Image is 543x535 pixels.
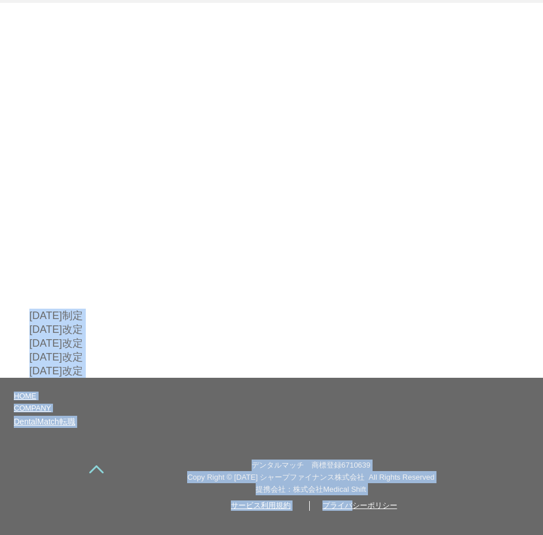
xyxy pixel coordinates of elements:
a: DentalMatch [14,417,59,426]
span: 社 All Rights Reserved [357,473,434,481]
span: Copy Right © [DATE] シャープファイナンス株式会 [187,473,357,481]
a: COMPANY [14,404,51,412]
span: [DATE]改定 [29,365,83,377]
a: HOME [14,392,36,400]
span: デンタルマッチ 商標登録6710639 [252,461,371,469]
span: ​提携会社：株式会社Medical Shift [256,485,366,494]
span: [DATE]制定 [DATE]改定 [DATE]改定 [29,310,83,349]
a: ​サービス利用規約 [231,501,291,510]
span: [DATE]改定 [29,351,83,363]
a: ​プライバシーポリシー [322,501,397,510]
span: 転職 [14,417,75,426]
